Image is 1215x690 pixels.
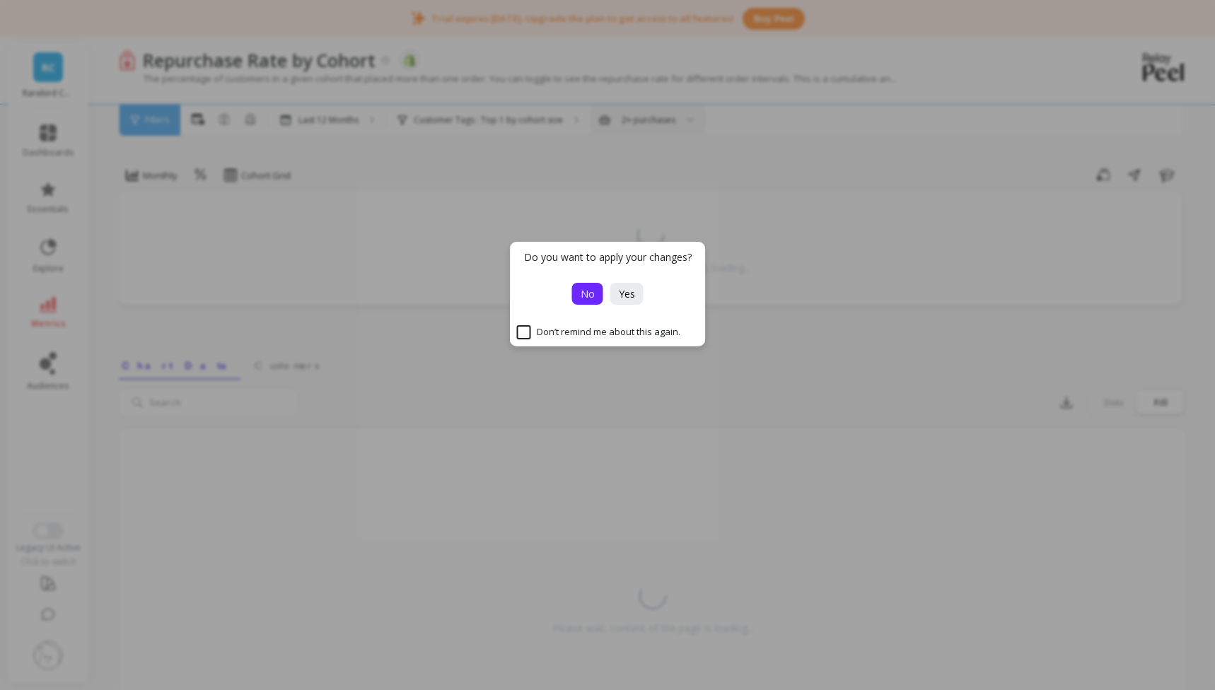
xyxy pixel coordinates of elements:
[517,325,680,339] span: Don’t remind me about this again.
[581,287,595,300] span: No
[610,283,644,305] button: Yes
[524,250,692,264] p: Do you want to apply your changes?
[619,287,635,300] span: Yes
[572,283,603,305] button: No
